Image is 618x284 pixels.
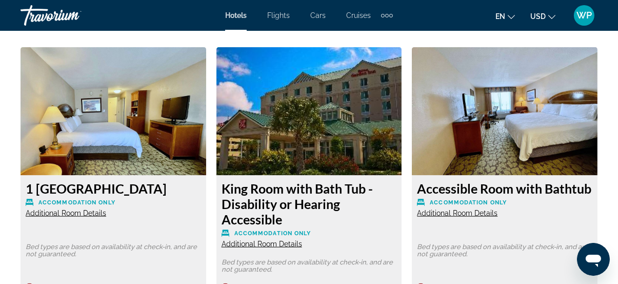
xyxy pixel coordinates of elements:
img: 199bd878-5b7c-450e-a2d1-80135e5b9d8c.jpeg [216,47,402,176]
span: USD [530,12,546,21]
a: Hotels [225,11,247,20]
span: Accommodation Only [38,199,115,206]
span: Accommodation Only [430,199,507,206]
p: Bed types are based on availability at check-in, and are not guaranteed. [417,243,592,258]
span: Additional Room Details [417,209,497,217]
span: Accommodation Only [234,230,311,237]
img: 1cbf0613-20c1-45ee-a721-931d2813f214.jpeg [412,47,597,176]
button: Change currency [530,9,555,24]
span: Additional Room Details [26,209,106,217]
span: WP [576,10,592,21]
h3: 1 [GEOGRAPHIC_DATA] [26,181,201,196]
a: Cars [310,11,326,20]
a: Flights [267,11,290,20]
a: Cruises [346,11,371,20]
iframe: Button to launch messaging window [577,243,610,276]
span: en [495,12,505,21]
span: Additional Room Details [222,240,302,248]
p: Bed types are based on availability at check-in, and are not guaranteed. [222,259,397,273]
p: Bed types are based on availability at check-in, and are not guaranteed. [26,243,201,258]
button: Change language [495,9,515,24]
h3: King Room with Bath Tub - Disability or Hearing Accessible [222,181,397,227]
button: Extra navigation items [381,7,393,24]
img: 2f3794d5-d63f-40f3-a376-15b7a606252e.jpeg [21,47,206,176]
a: Travorium [21,2,123,29]
button: User Menu [571,5,597,26]
h3: Accessible Room with Bathtub [417,181,592,196]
